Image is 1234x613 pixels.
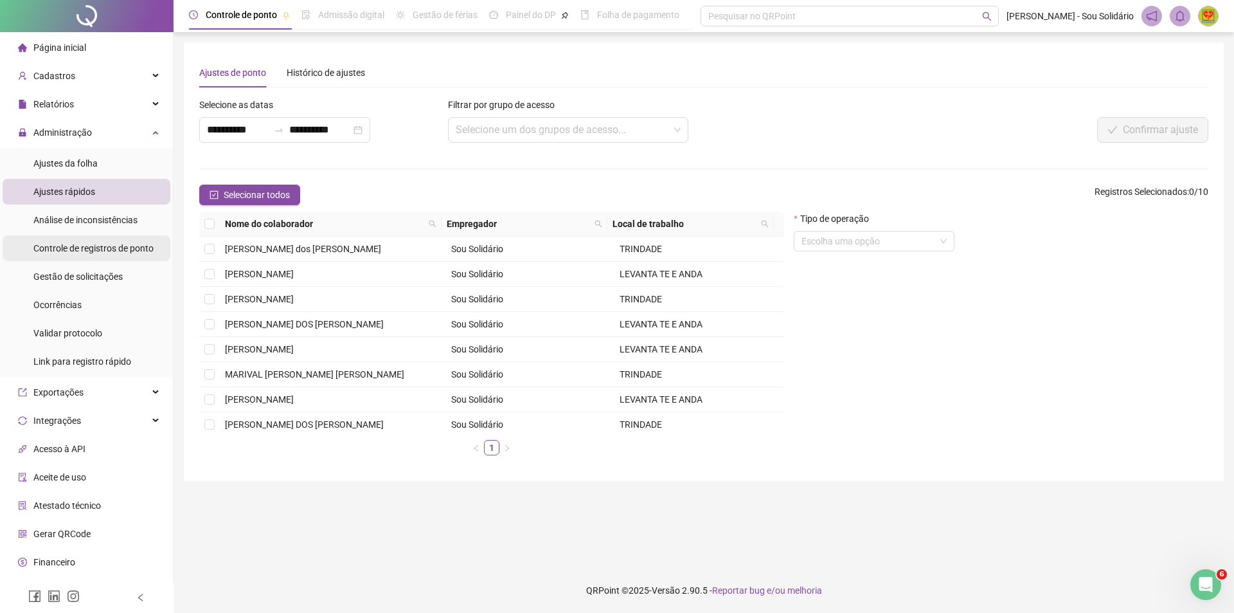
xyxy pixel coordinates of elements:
img: 72282 [1199,6,1218,26]
span: Selecionar todos [224,188,290,202]
span: Sou Solidário [451,369,503,380]
span: Integrações [33,416,81,426]
span: Gestão de solicitações [33,271,123,282]
span: file [18,100,27,109]
iframe: Intercom live chat [1190,569,1221,600]
span: Sou Solidário [451,394,503,405]
span: Financeiro [33,557,75,567]
span: TRINDADE [620,369,662,380]
span: home [18,43,27,52]
span: Gerar QRCode [33,529,91,539]
span: solution [18,501,27,510]
button: left [469,440,484,455]
li: Próxima página [499,440,515,455]
span: dashboard [489,10,498,19]
span: Folha de pagamento [597,10,679,20]
span: dollar [18,558,27,567]
span: Controle de ponto [206,10,277,20]
span: check-square [210,190,219,199]
span: qrcode [18,529,27,538]
span: api [18,444,27,453]
span: Link para registro rápido [33,356,131,367]
span: LEVANTA TE E ANDA [620,319,702,329]
span: search [429,220,436,228]
span: LEVANTA TE E ANDA [620,344,702,354]
span: left [136,593,145,602]
span: Relatórios [33,99,74,109]
span: search [982,12,992,21]
span: Empregador [447,217,589,231]
span: lock [18,128,27,137]
span: Exportações [33,387,84,398]
span: export [18,388,27,397]
span: Sou Solidário [451,344,503,354]
span: [PERSON_NAME] [225,294,294,304]
span: search [595,220,602,228]
span: Página inicial [33,42,86,53]
span: instagram [67,590,80,603]
button: Confirmar ajuste [1097,117,1208,143]
span: swap-right [274,125,284,135]
span: Sou Solidário [451,419,503,430]
span: Atestado técnico [33,500,101,511]
span: Painel do DP [506,10,556,20]
label: Selecione as datas [199,98,282,112]
span: pushpin [282,12,290,19]
span: Registros Selecionados [1095,187,1187,197]
span: Versão [652,585,680,596]
button: right [499,440,515,455]
span: pushpin [561,12,569,19]
span: LEVANTA TE E ANDA [620,269,702,279]
span: right [503,444,511,452]
span: user-add [18,71,27,80]
span: Ajustes da folha [33,158,98,169]
span: Local de trabalho [613,217,756,231]
span: Acesso à API [33,444,85,454]
span: Ocorrências [33,300,82,310]
button: Selecionar todos [199,185,300,205]
span: [PERSON_NAME] [225,344,294,354]
div: Ajustes de ponto [199,66,266,80]
span: LEVANTA TE E ANDA [620,394,702,405]
li: Página anterior [469,440,484,455]
span: Validar protocolo [33,328,102,338]
span: Sou Solidário [451,244,503,254]
span: clock-circle [189,10,198,19]
span: Gestão de férias [413,10,478,20]
span: Cadastros [33,71,75,81]
span: linkedin [48,590,60,603]
span: TRINDADE [620,419,662,430]
span: sun [396,10,405,19]
span: book [580,10,589,19]
span: left [472,444,480,452]
span: Controle de registros de ponto [33,243,154,253]
span: bell [1174,10,1186,22]
label: Tipo de operação [794,212,877,226]
span: Análise de inconsistências [33,215,138,225]
span: Aceite de uso [33,472,86,482]
span: 6 [1217,569,1227,580]
span: [PERSON_NAME] [225,269,294,279]
span: MARIVAL [PERSON_NAME] [PERSON_NAME] [225,369,404,380]
a: 1 [485,441,499,455]
span: audit [18,473,27,482]
span: Ajustes rápidos [33,187,95,197]
span: Sou Solidário [451,294,503,304]
span: TRINDADE [620,244,662,254]
span: file-done [301,10,310,19]
span: search [761,220,769,228]
span: Nome do colaborador [225,217,424,231]
span: Sou Solidário [451,269,503,279]
span: TRINDADE [620,294,662,304]
footer: QRPoint © 2025 - 2.90.5 - [174,568,1234,613]
span: facebook [28,590,41,603]
span: search [758,214,771,233]
span: Reportar bug e/ou melhoria [712,585,822,596]
span: [PERSON_NAME] [225,394,294,405]
span: Sou Solidário [451,319,503,329]
span: notification [1146,10,1158,22]
span: : 0 / 10 [1095,185,1208,205]
li: 1 [484,440,499,455]
label: Filtrar por grupo de acesso [448,98,563,112]
span: search [426,214,439,233]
